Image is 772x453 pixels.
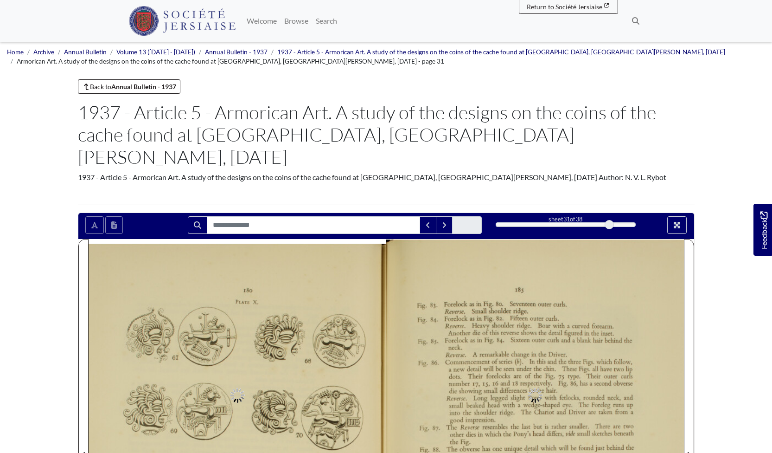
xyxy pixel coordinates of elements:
[277,48,725,56] a: 1937 - Article 5 - Armorican Art. A study of the designs on the coins of the cache found at [GEOG...
[758,212,769,249] span: Feedback
[33,48,54,56] a: Archive
[563,215,570,223] span: 31
[188,216,207,234] button: Search
[129,4,236,38] a: Société Jersiaise logo
[205,48,268,56] a: Annual Bulletin - 1937
[64,48,107,56] a: Annual Bulletin
[7,48,24,56] a: Home
[17,58,444,65] span: Armorican Art. A study of the designs on the coins of the cache found at [GEOGRAPHIC_DATA], [GEOG...
[85,216,104,234] button: Toggle text selection (Alt+T)
[527,3,602,11] span: Return to Société Jersiaise
[496,215,636,224] div: sheet of 38
[281,12,312,30] a: Browse
[116,48,195,56] a: Volume 13 ([DATE] - [DATE])
[753,204,772,256] a: Would you like to provide feedback?
[78,79,181,94] a: Back toAnnual Bulletin - 1937
[78,172,695,183] div: 1937 - Article 5 - Armorican Art. A study of the designs on the coins of the cache found at [GEOG...
[312,12,341,30] a: Search
[129,6,236,36] img: Société Jersiaise
[243,12,281,30] a: Welcome
[436,216,453,234] button: Next Match
[420,216,436,234] button: Previous Match
[105,216,123,234] button: Open transcription window
[111,83,176,91] strong: Annual Bulletin - 1937
[667,216,687,234] button: Full screen mode
[78,101,695,168] h1: 1937 - Article 5 - Armorican Art. A study of the designs on the coins of the cache found at [GEOG...
[207,216,420,234] input: Search for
